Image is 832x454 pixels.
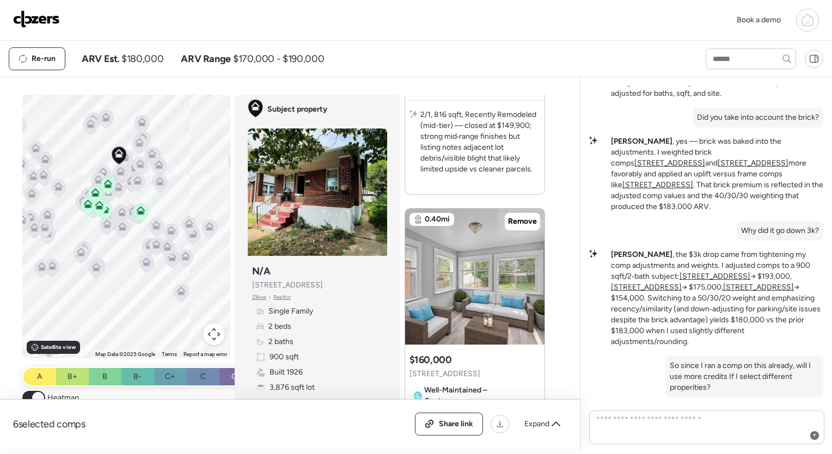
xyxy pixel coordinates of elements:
a: [STREET_ADDRESS] [611,283,682,292]
span: Share link [439,419,473,430]
strong: [PERSON_NAME] [611,137,672,146]
a: Open this area in Google Maps (opens a new window) [25,344,61,358]
span: Heatmap [47,392,79,403]
span: C+ [165,371,175,382]
span: B+ [68,371,77,382]
p: Why did it go down 3k? [741,225,819,236]
button: Map camera controls [203,323,225,345]
a: Terms (opens in new tab) [162,351,177,357]
strong: [PERSON_NAME] [611,250,672,259]
span: Map Data ©2025 Google [95,351,155,357]
li: I weighted three nearby mid‑tier remodeled comps and adjusted for baths, sqft, and site. [611,77,823,99]
span: • [268,293,271,302]
h3: N/A [252,265,271,278]
a: [STREET_ADDRESS] [718,158,788,168]
p: 2/1, 816 sqft, Recently Remodeled (mid-tier) — closed at $149,900; strong mid‑range finishes but ... [420,109,540,175]
span: 2 baths [268,336,293,347]
span: B- [133,371,142,382]
span: B [102,371,107,382]
img: Google [25,344,61,358]
span: 0.40mi [425,214,450,225]
h3: $160,000 [409,353,452,366]
span: $180,000 [121,52,163,65]
span: C [200,371,206,382]
span: Single Family [268,306,313,317]
span: Built 1926 [270,367,303,378]
span: C- [231,371,240,382]
span: 6 selected comps [13,418,85,431]
span: Re-run [32,53,56,64]
span: 900 sqft [270,352,299,363]
img: Logo [13,10,60,28]
span: [STREET_ADDRESS] [252,280,323,291]
p: , the $3k drop came from tightening my comp adjustments and weights. I adjusted comps to a 900 sq... [611,249,823,347]
p: Did you take into account the brick? [697,112,819,123]
span: Well-Maintained – Contemporary [424,385,536,407]
a: [STREET_ADDRESS] [680,272,750,281]
p: , yes — brick was baked into the adjustments. I weighted brick comps and more favorably and appli... [611,136,823,212]
span: [STREET_ADDRESS] [409,369,480,379]
span: Satellite view [41,343,76,352]
p: So since I ran a comp on this already, will I use more credits If I select different properities? [670,360,819,393]
span: A [37,371,42,382]
span: Subject property [267,104,327,115]
span: ARV Range [181,52,231,65]
a: Report a map error [183,351,227,357]
a: [STREET_ADDRESS] [723,283,794,292]
span: 2 beds [268,321,291,332]
a: [STREET_ADDRESS] [622,180,693,189]
span: Remove [508,216,537,227]
span: Expand [524,419,549,430]
span: Book a demo [737,15,781,24]
span: 3,876 sqft lot [270,382,315,393]
span: Zillow [252,293,267,302]
a: [STREET_ADDRESS] [634,158,705,168]
span: $170,000 - $190,000 [233,52,324,65]
span: Realtor [273,293,291,302]
span: ARV Est. [82,52,119,65]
